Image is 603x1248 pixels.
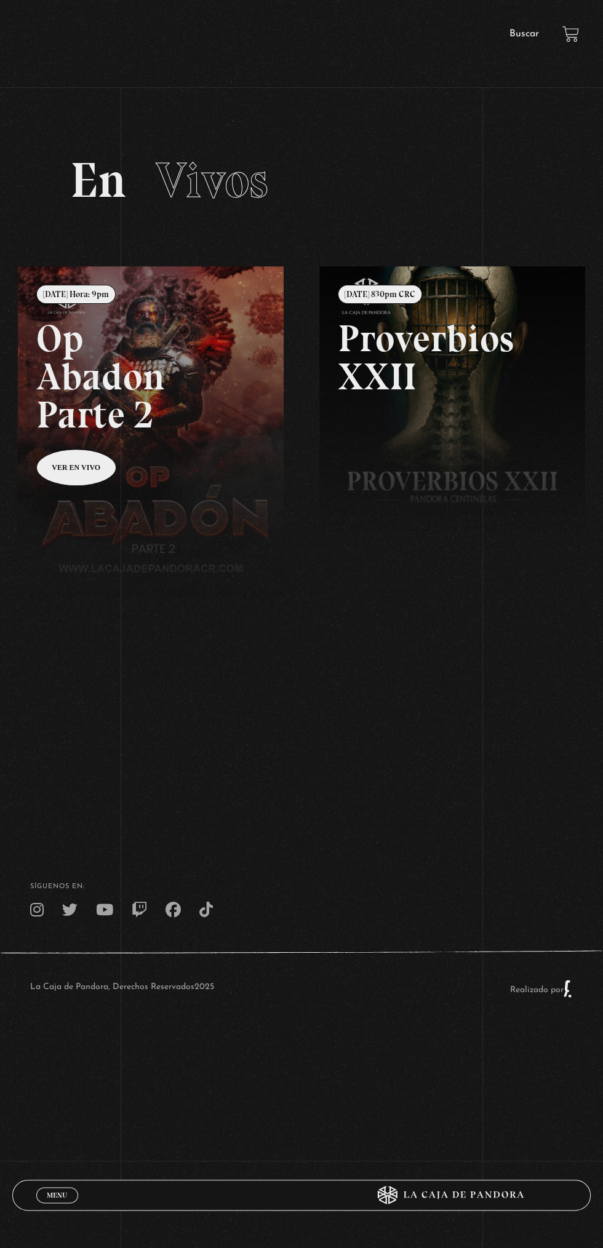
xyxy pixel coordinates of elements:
[30,883,573,890] h4: SÍguenos en:
[562,25,579,42] a: View your shopping cart
[156,151,268,210] span: Vivos
[30,979,214,998] p: La Caja de Pandora, Derechos Reservados 2025
[509,29,539,39] a: Buscar
[70,156,533,205] h2: En
[510,985,573,995] a: Realizado por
